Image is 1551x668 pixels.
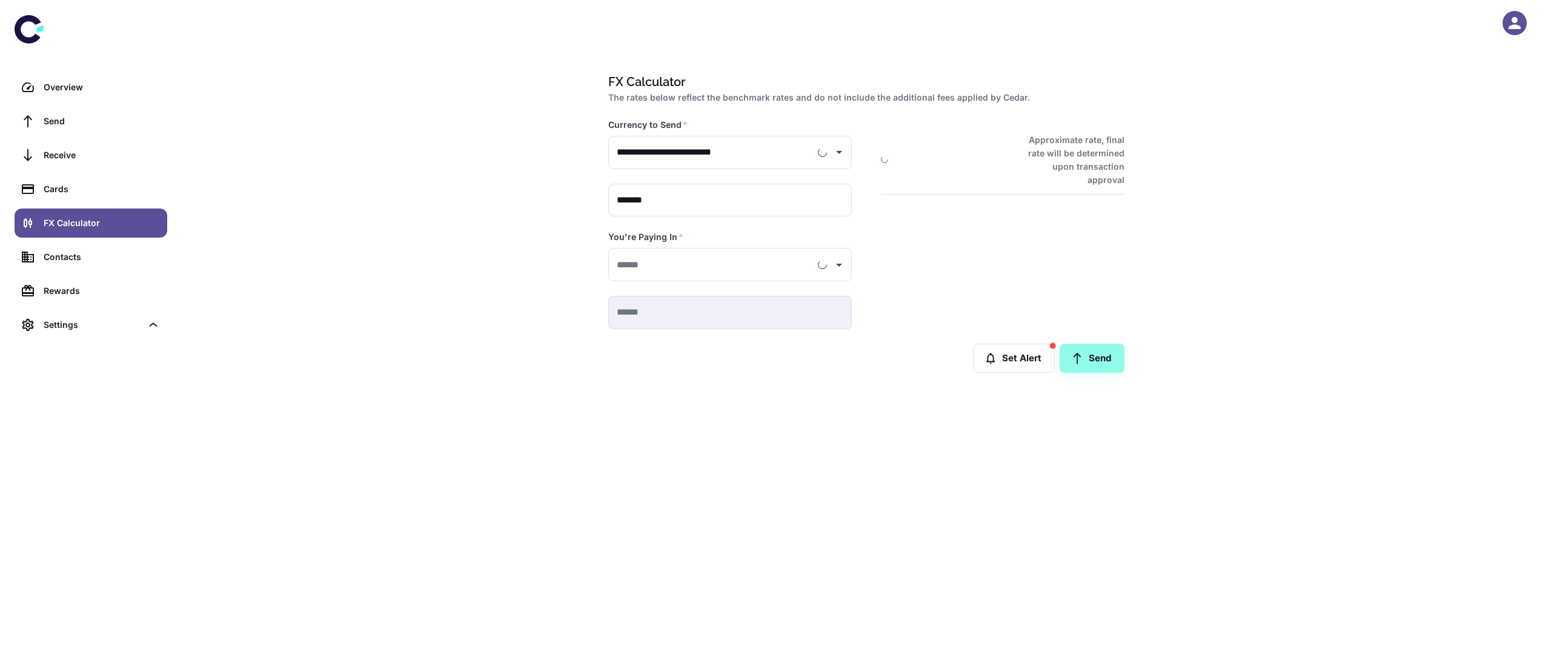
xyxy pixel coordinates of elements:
[15,107,167,136] a: Send
[831,144,848,161] button: Open
[44,149,160,162] div: Receive
[44,318,142,332] div: Settings
[15,175,167,204] a: Cards
[1060,344,1124,373] a: Send
[1015,133,1124,187] h6: Approximate rate, final rate will be determined upon transaction approval
[44,216,160,230] div: FX Calculator
[608,119,688,131] label: Currency to Send
[44,284,160,298] div: Rewards
[44,81,160,94] div: Overview
[608,231,683,243] label: You're Paying In
[608,73,1120,91] h1: FX Calculator
[15,310,167,339] div: Settings
[44,115,160,128] div: Send
[15,73,167,102] a: Overview
[15,141,167,170] a: Receive
[44,182,160,196] div: Cards
[831,256,848,273] button: Open
[15,242,167,272] a: Contacts
[44,250,160,264] div: Contacts
[973,344,1055,373] button: Set Alert
[15,276,167,306] a: Rewards
[15,209,167,238] a: FX Calculator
